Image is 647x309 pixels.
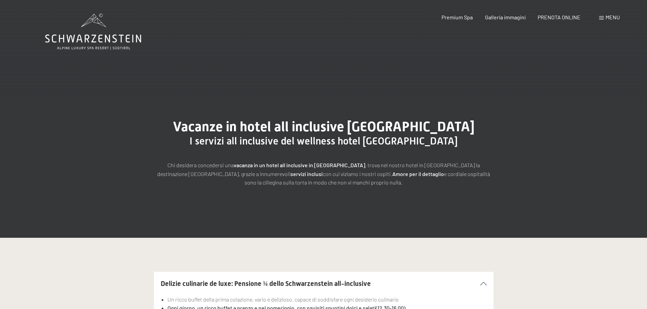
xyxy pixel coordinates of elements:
strong: vacanza in un hotel all inclusive in [GEOGRAPHIC_DATA] [234,162,365,168]
span: Delizie culinarie de luxe: Pensione ¾ dello Schwarzenstein all-inclusive [161,279,371,288]
span: Menu [606,14,620,20]
span: I servizi all inclusive del wellness hotel [GEOGRAPHIC_DATA] [190,135,458,147]
p: Chi desidera concedersi una , trova nel nostro hotel in [GEOGRAPHIC_DATA] la destinazione [GEOGRA... [154,161,493,187]
a: Galleria immagini [485,14,526,20]
span: Vacanze in hotel all inclusive [GEOGRAPHIC_DATA] [173,119,474,135]
li: Un ricco buffet della prima colazione, vario e delizioso, capace di soddisfare ogni desiderio cul... [167,295,486,304]
strong: servizi inclusi [290,171,323,177]
a: PRENOTA ONLINE [538,14,580,20]
strong: Amore per il dettaglio [392,171,444,177]
a: Premium Spa [442,14,473,20]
